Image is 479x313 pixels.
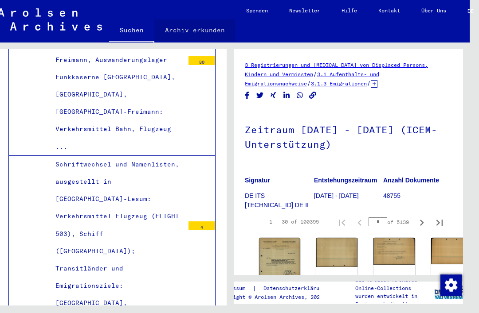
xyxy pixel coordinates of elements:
img: 001.jpg [373,238,415,264]
a: 3.1.3 Emigrationen [311,80,367,87]
a: Archiv erkunden [154,19,236,41]
a: Suchen [109,19,154,43]
button: Copy link [308,90,318,101]
button: Last page [431,213,448,231]
img: Change consent [440,274,462,296]
button: Share on LinkedIn [282,90,291,101]
img: 001.jpg [259,238,300,296]
span: / [307,79,311,87]
div: of 5139 [369,218,413,226]
mat-select-trigger: DE [467,8,474,14]
button: Share on Xing [269,90,278,101]
p: wurden entwickelt in Partnerschaft mit [355,292,434,308]
img: 002.jpg [431,238,472,264]
a: Impressum [217,284,252,293]
p: [DATE] - [DATE] [314,191,383,201]
button: First page [333,213,351,231]
button: Share on Facebook [243,90,252,101]
p: 48755 [383,191,452,201]
a: 3 Registrierungen und [MEDICAL_DATA] von Displaced Persons, Kindern und Vermissten [245,62,428,77]
img: 002.jpg [316,238,357,267]
p: DE ITS [TECHNICAL_ID] DE II [245,191,314,210]
b: Signatur [245,177,270,184]
div: | [217,284,336,293]
span: / [313,70,317,78]
div: 1 – 30 of 100395 [269,218,319,226]
b: Entstehungszeitraum [314,177,377,184]
a: Datenschutzerklärung [256,284,336,293]
b: Anzahl Dokumente [383,177,439,184]
div: 80 [188,56,215,65]
p: Die Arolsen Archives Online-Collections [355,276,434,292]
button: Share on Twitter [255,90,265,101]
button: Share on WhatsApp [295,90,305,101]
div: 4 [188,221,215,230]
button: Next page [413,213,431,231]
button: Previous page [351,213,369,231]
span: / [367,79,371,87]
p: Copyright © Arolsen Archives, 2021 [217,293,336,301]
h1: Zeitraum [DATE] - [DATE] (ICEM-Unterstützung) [245,109,452,163]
